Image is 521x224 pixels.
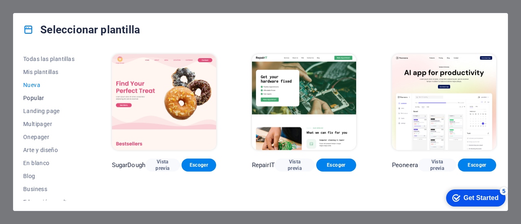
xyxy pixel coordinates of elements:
[252,54,356,150] img: RepairIT
[23,82,76,88] span: Nueva
[392,54,496,150] img: Peoneera
[112,161,145,169] p: SugarDough
[392,161,418,169] p: Peoneera
[23,173,76,179] span: Blog
[23,65,76,78] button: Mis plantillas
[252,161,275,169] p: RepairIT
[23,199,76,205] span: Educación y cultura
[61,2,69,10] div: 5
[23,134,76,140] span: Onepager
[23,91,76,104] button: Popular
[316,159,356,172] button: Escoger
[23,130,76,144] button: Onepager
[23,95,76,101] span: Popular
[275,159,315,172] button: Vista previa
[23,160,76,166] span: En blanco
[112,54,216,150] img: SugarDough
[23,108,76,114] span: Landing page
[23,121,76,127] span: Multipager
[323,162,350,168] span: Escoger
[418,159,456,172] button: Vista previa
[23,183,76,196] button: Business
[23,23,140,36] h4: Seleccionar plantilla
[425,159,450,172] span: Vista previa
[152,159,173,172] span: Vista previa
[23,78,76,91] button: Nueva
[23,69,76,75] span: Mis plantillas
[458,159,496,172] button: Escoger
[23,196,76,209] button: Educación y cultura
[23,186,76,192] span: Business
[24,9,59,16] div: Get Started
[145,159,180,172] button: Vista previa
[23,52,76,65] button: Todas las plantillas
[182,159,216,172] button: Escoger
[23,56,76,62] span: Todas las plantillas
[23,144,76,157] button: Arte y diseño
[23,170,76,183] button: Blog
[23,147,76,153] span: Arte y diseño
[188,162,210,168] span: Escoger
[23,117,76,130] button: Multipager
[281,159,308,172] span: Vista previa
[464,162,490,168] span: Escoger
[23,104,76,117] button: Landing page
[23,157,76,170] button: En blanco
[7,4,66,21] div: Get Started 5 items remaining, 0% complete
